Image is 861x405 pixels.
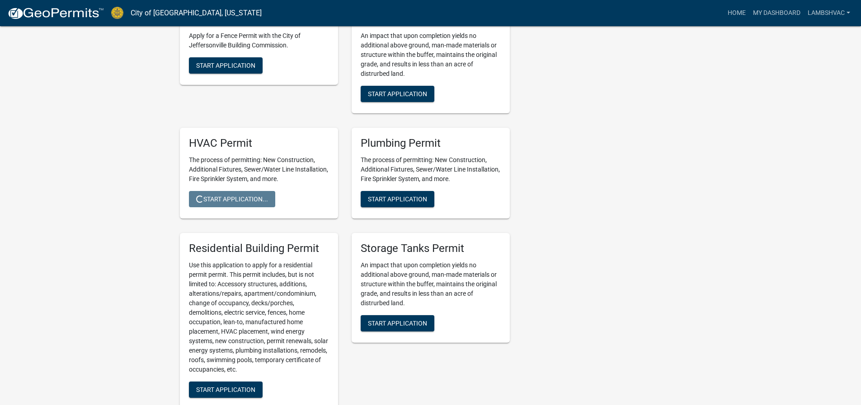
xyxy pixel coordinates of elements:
[361,155,501,184] p: The process of permitting: New Construction, Additional Fixtures, Sewer/Water Line Installation, ...
[368,320,427,327] span: Start Application
[189,191,275,207] button: Start Application...
[111,7,123,19] img: City of Jeffersonville, Indiana
[804,5,854,22] a: Lambshvac
[361,31,501,79] p: An impact that upon completion yields no additional above ground, man-made materials or structure...
[189,382,263,398] button: Start Application
[361,191,434,207] button: Start Application
[361,86,434,102] button: Start Application
[749,5,804,22] a: My Dashboard
[361,242,501,255] h5: Storage Tanks Permit
[196,386,255,393] span: Start Application
[361,137,501,150] h5: Plumbing Permit
[189,261,329,374] p: Use this application to apply for a residential permit permit. This permit includes, but is not l...
[189,137,329,150] h5: HVAC Permit
[189,31,329,50] p: Apply for a Fence Permit with the City of Jeffersonville Building Commission.
[361,261,501,308] p: An impact that upon completion yields no additional above ground, man-made materials or structure...
[368,90,427,98] span: Start Application
[196,62,255,69] span: Start Application
[189,57,263,74] button: Start Application
[131,5,262,21] a: City of [GEOGRAPHIC_DATA], [US_STATE]
[368,196,427,203] span: Start Application
[196,196,268,203] span: Start Application...
[189,242,329,255] h5: Residential Building Permit
[724,5,749,22] a: Home
[361,315,434,331] button: Start Application
[189,155,329,184] p: The process of permitting: New Construction, Additional Fixtures, Sewer/Water Line Installation, ...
